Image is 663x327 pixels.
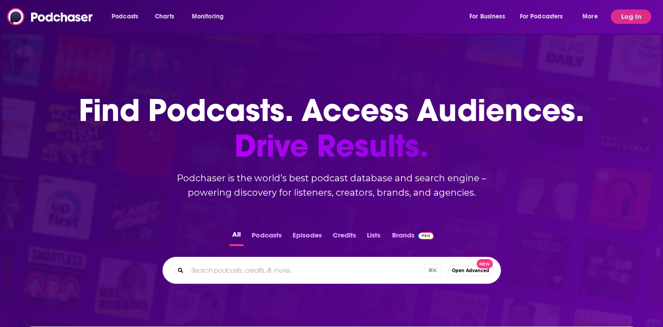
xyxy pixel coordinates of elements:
span: For Podcasters [520,10,563,23]
button: open menu [576,9,609,24]
button: open menu [514,9,576,24]
a: BrandsPodchaser Pro [392,228,434,246]
button: open menu [185,9,235,24]
button: Podcasts [249,228,284,246]
h2: Podchaser is the world’s best podcast database and search engine – powering discovery for listene... [152,171,512,200]
button: Lists [364,228,383,246]
span: For Business [469,10,505,23]
span: Drive Results. [79,128,584,164]
button: Episodes [290,228,325,246]
button: Open AdvancedNew [448,265,493,276]
button: Credits [330,228,359,246]
span: Monitoring [192,10,224,23]
span: ⌘ K [424,264,441,277]
span: New [477,259,493,269]
input: Search podcasts, credits, & more... [187,263,424,278]
button: open menu [463,9,516,24]
a: Charts [149,9,180,24]
span: Charts [155,10,174,23]
div: Search podcasts, credits, & more... [162,257,501,284]
span: Podcasts [112,10,138,23]
button: Log In [611,9,651,24]
button: open menu [105,9,150,24]
button: All [230,228,244,246]
span: Open Advanced [452,268,489,273]
img: Podchaser - Follow, Share and Rate Podcasts [7,8,94,25]
img: Podchaser Pro [418,232,434,239]
span: More [582,10,598,23]
h1: Find Podcasts. Access Audiences. [79,93,584,164]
